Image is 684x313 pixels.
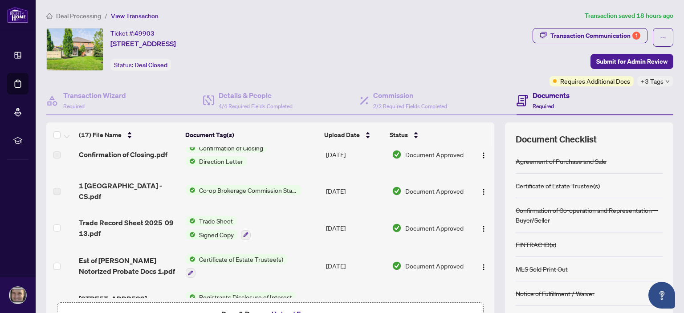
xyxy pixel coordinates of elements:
img: IMG-W12332079_1.jpg [47,28,103,70]
span: down [665,79,670,84]
img: Profile Icon [9,287,26,304]
div: Transaction Communication [550,28,640,43]
img: Status Icon [186,254,195,264]
li: / [105,11,107,21]
span: Deal Closed [134,61,167,69]
span: Deal Processing [56,12,101,20]
span: 4/4 Required Fields Completed [219,103,293,110]
span: [STREET_ADDRESS] [110,38,176,49]
div: Agreement of Purchase and Sale [516,156,607,166]
img: Document Status [392,186,402,196]
h4: Details & People [219,90,293,101]
img: Status Icon [186,143,195,153]
img: Logo [480,225,487,232]
img: Status Icon [186,230,195,240]
h4: Documents [533,90,570,101]
span: (17) File Name [79,130,122,140]
span: Document Approved [405,186,464,196]
img: Status Icon [186,185,195,195]
button: Status IconCertificate of Estate Trustee(s) [186,254,287,278]
span: Status [390,130,408,140]
td: [DATE] [322,247,388,285]
span: Confirmation of Closing.pdf [79,149,167,160]
span: Est of [PERSON_NAME] Notorized Probate Docs 1.pdf [79,255,179,276]
span: Signed Copy [195,230,237,240]
span: Trade Record Sheet 2025 09 13.pdf [79,217,179,239]
div: Notice of Fulfillment / Waiver [516,289,594,298]
img: Document Status [392,150,402,159]
h4: Commission [373,90,447,101]
div: 1 [632,32,640,40]
span: 2/2 Required Fields Completed [373,103,447,110]
button: Transaction Communication1 [533,28,647,43]
img: Status Icon [186,292,195,302]
span: Document Approved [405,261,464,271]
button: Logo [476,147,491,162]
button: Logo [476,221,491,235]
button: Status IconCo-op Brokerage Commission Statement [186,185,301,195]
span: Certificate of Estate Trustee(s) [195,254,287,264]
span: Co-op Brokerage Commission Statement [195,185,301,195]
img: Status Icon [186,156,195,166]
span: Submit for Admin Review [596,54,668,69]
img: Status Icon [186,216,195,226]
span: Registrants Disclosure of Interest [195,292,296,302]
button: Submit for Admin Review [590,54,673,69]
span: Document Approved [405,150,464,159]
td: [DATE] [322,173,388,209]
span: Upload Date [324,130,360,140]
th: Status [386,122,468,147]
div: MLS Sold Print Out [516,264,568,274]
td: [DATE] [322,136,388,173]
button: Logo [476,259,491,273]
th: Document Tag(s) [182,122,321,147]
span: Requires Additional Docs [560,76,630,86]
span: Required [533,103,554,110]
th: (17) File Name [75,122,182,147]
img: logo [7,7,28,23]
div: FINTRAC ID(s) [516,240,556,249]
img: Document Status [392,261,402,271]
div: Confirmation of Co-operation and Representation—Buyer/Seller [516,205,663,225]
button: Status IconConfirmation of ClosingStatus IconDirection Letter [186,143,267,166]
div: Status: [110,59,171,71]
span: Required [63,103,85,110]
button: Logo [476,184,491,198]
span: Document Checklist [516,133,597,146]
button: Open asap [648,282,675,309]
th: Upload Date [321,122,386,147]
article: Transaction saved 18 hours ago [585,11,673,21]
button: Status IconTrade SheetStatus IconSigned Copy [186,216,251,240]
div: Certificate of Estate Trustee(s) [516,181,600,191]
span: Trade Sheet [195,216,236,226]
span: 1 [GEOGRAPHIC_DATA] - CS.pdf [79,180,179,202]
span: +3 Tags [641,76,664,86]
img: Logo [480,264,487,271]
span: 49903 [134,29,155,37]
span: Direction Letter [195,156,247,166]
span: home [46,13,53,19]
img: Logo [480,152,487,159]
img: Logo [480,188,487,195]
img: Document Status [392,223,402,233]
div: Ticket #: [110,28,155,38]
span: Confirmation of Closing [195,143,267,153]
h4: Transaction Wizard [63,90,126,101]
span: View Transaction [111,12,159,20]
span: Document Approved [405,223,464,233]
td: [DATE] [322,209,388,247]
span: ellipsis [660,34,666,41]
